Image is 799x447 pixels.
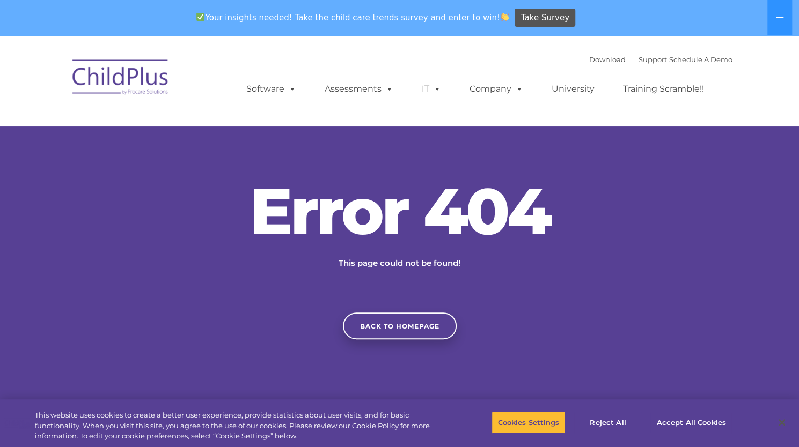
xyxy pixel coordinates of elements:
a: Take Survey [515,9,575,27]
button: Accept All Cookies [650,411,731,434]
a: Download [589,55,626,64]
div: This website uses cookies to create a better user experience, provide statistics about user visit... [35,410,439,442]
a: Training Scramble!! [612,78,715,100]
img: 👏 [501,13,509,21]
a: IT [411,78,452,100]
img: ✅ [196,13,204,21]
button: Close [770,411,794,434]
img: ChildPlus by Procare Solutions [67,52,174,106]
a: University [541,78,605,100]
font: | [589,55,732,64]
p: This page could not be found! [287,257,512,270]
span: Take Survey [521,9,569,27]
a: Company [459,78,534,100]
button: Reject All [574,411,641,434]
a: Assessments [314,78,404,100]
h2: Error 404 [239,179,561,243]
a: Back to homepage [343,312,457,339]
a: Support [639,55,667,64]
a: Software [236,78,307,100]
button: Cookies Settings [492,411,565,434]
span: Your insights needed! Take the child care trends survey and enter to win! [192,7,514,28]
a: Schedule A Demo [669,55,732,64]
